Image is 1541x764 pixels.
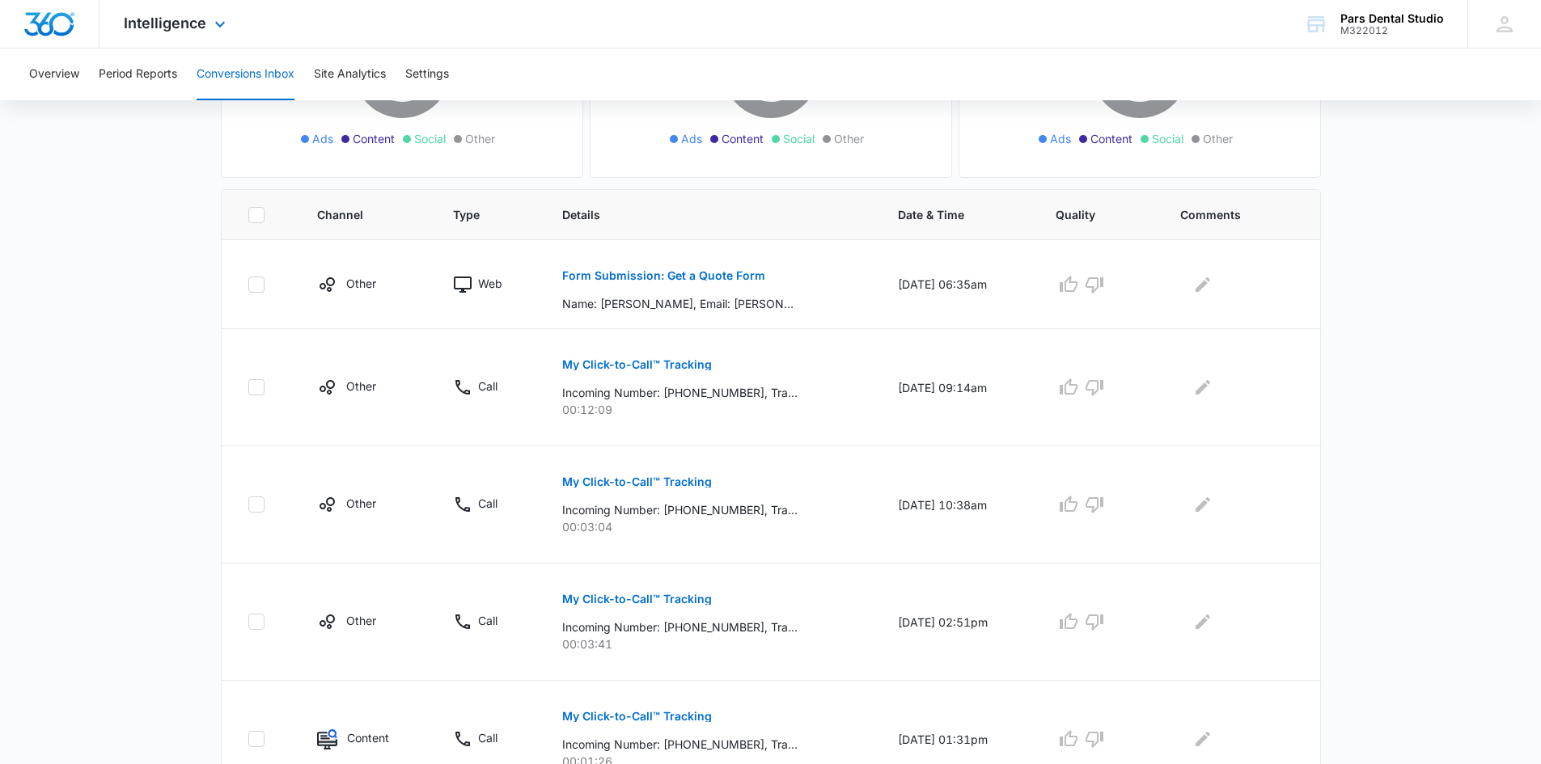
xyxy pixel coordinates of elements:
[29,49,79,100] button: Overview
[353,130,395,147] span: Content
[346,275,376,292] p: Other
[681,130,702,147] span: Ads
[562,711,712,722] p: My Click-to-Call™ Tracking
[1190,609,1216,635] button: Edit Comments
[722,130,764,147] span: Content
[1056,206,1118,223] span: Quality
[478,378,497,395] p: Call
[878,564,1036,681] td: [DATE] 02:51pm
[562,697,712,736] button: My Click-to-Call™ Tracking
[1190,726,1216,752] button: Edit Comments
[478,275,502,292] p: Web
[312,130,333,147] span: Ads
[878,240,1036,329] td: [DATE] 06:35am
[562,206,836,223] span: Details
[1152,130,1183,147] span: Social
[1190,374,1216,400] button: Edit Comments
[1050,130,1071,147] span: Ads
[1090,130,1132,147] span: Content
[562,462,712,501] button: My Click-to-Call™ Tracking
[1340,25,1444,36] div: account id
[317,206,391,223] span: Channel
[562,580,712,618] button: My Click-to-Call™ Tracking
[562,345,712,384] button: My Click-to-Call™ Tracking
[878,329,1036,446] td: [DATE] 09:14am
[878,446,1036,564] td: [DATE] 10:38am
[465,130,495,147] span: Other
[346,378,376,395] p: Other
[478,495,497,512] p: Call
[562,359,712,370] p: My Click-to-Call™ Tracking
[898,206,993,223] span: Date & Time
[1340,12,1444,25] div: account name
[562,256,765,295] button: Form Submission: Get a Quote Form
[562,270,765,281] p: Form Submission: Get a Quote Form
[783,130,815,147] span: Social
[99,49,177,100] button: Period Reports
[562,384,798,401] p: Incoming Number: [PHONE_NUMBER], Tracking Number: [PHONE_NUMBER], Ring To: [PHONE_NUMBER], Caller...
[562,736,798,753] p: Incoming Number: [PHONE_NUMBER], Tracking Number: [PHONE_NUMBER], Ring To: [PHONE_NUMBER], Caller...
[346,495,376,512] p: Other
[1180,206,1270,223] span: Comments
[414,130,446,147] span: Social
[1190,272,1216,298] button: Edit Comments
[1190,492,1216,517] button: Edit Comments
[453,206,500,223] span: Type
[478,729,497,746] p: Call
[562,593,712,605] p: My Click-to-Call™ Tracking
[562,501,798,518] p: Incoming Number: [PHONE_NUMBER], Tracking Number: [PHONE_NUMBER], Ring To: [PHONE_NUMBER], Caller...
[562,295,798,312] p: Name: [PERSON_NAME], Email: [PERSON_NAME][EMAIL_ADDRESS][DOMAIN_NAME], Phone: [PHONE_NUMBER], How...
[834,130,864,147] span: Other
[346,612,376,629] p: Other
[124,15,206,32] span: Intelligence
[562,618,798,635] p: Incoming Number: [PHONE_NUMBER], Tracking Number: [PHONE_NUMBER], Ring To: [PHONE_NUMBER], Caller...
[562,401,859,418] p: 00:12:09
[197,49,294,100] button: Conversions Inbox
[1203,130,1233,147] span: Other
[347,729,389,746] p: Content
[562,518,859,535] p: 00:03:04
[405,49,449,100] button: Settings
[478,612,497,629] p: Call
[314,49,386,100] button: Site Analytics
[562,635,859,652] p: 00:03:41
[562,476,712,488] p: My Click-to-Call™ Tracking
